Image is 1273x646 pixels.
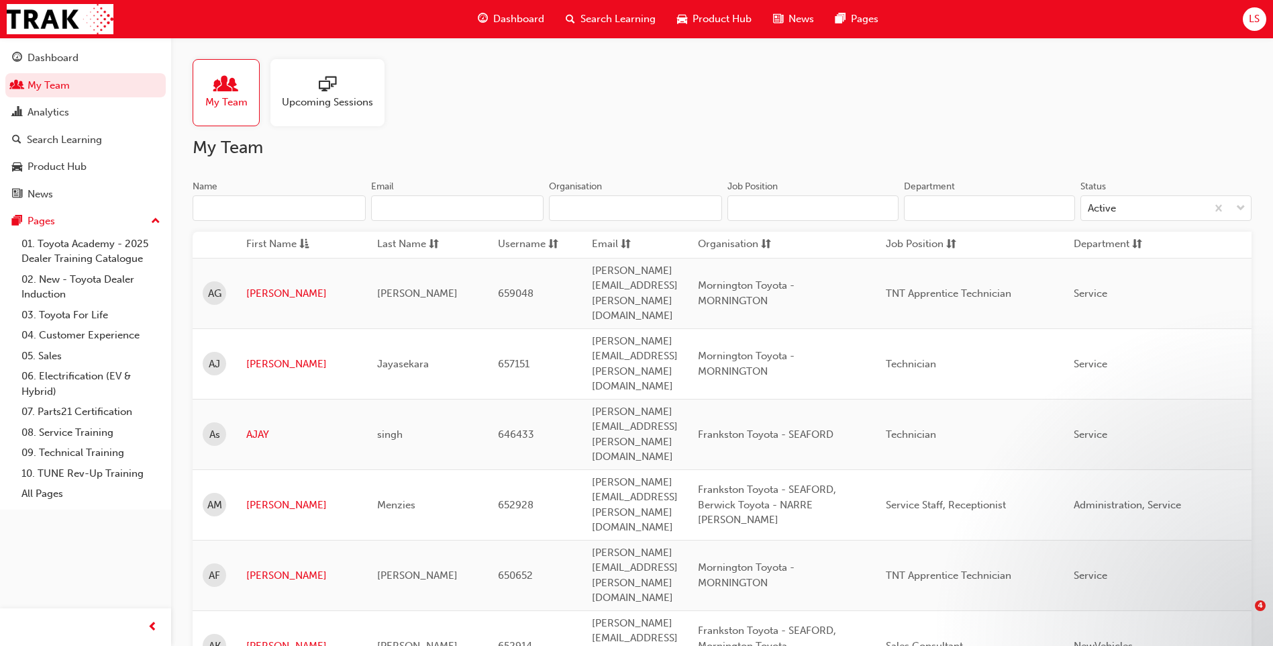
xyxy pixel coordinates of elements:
span: Job Position [886,236,944,253]
span: 4 [1255,600,1266,611]
span: sorting-icon [1132,236,1142,253]
span: 659048 [498,287,533,299]
span: News [788,11,814,27]
a: [PERSON_NAME] [246,286,357,302]
span: Frankston Toyota - SEAFORD, Berwick Toyota - NARRE [PERSON_NAME] [698,483,836,526]
button: Usernamesorting-icon [498,236,572,253]
span: sorting-icon [761,236,771,253]
span: As [209,427,220,443]
a: guage-iconDashboard [467,5,555,33]
span: Mornington Toyota - MORNINGTON [698,350,795,377]
span: Username [498,236,546,253]
button: Last Namesorting-icon [377,236,451,253]
span: First Name [246,236,297,253]
span: Email [592,236,618,253]
a: 04. Customer Experience [16,325,166,346]
span: [PERSON_NAME][EMAIL_ADDRESS][PERSON_NAME][DOMAIN_NAME] [592,406,678,463]
a: My Team [193,59,270,126]
span: [PERSON_NAME][EMAIL_ADDRESS][PERSON_NAME][DOMAIN_NAME] [592,547,678,604]
a: Search Learning [5,128,166,152]
span: prev-icon [148,619,158,636]
button: First Nameasc-icon [246,236,320,253]
a: [PERSON_NAME] [246,357,357,372]
div: Name [193,180,217,193]
span: Product Hub [693,11,752,27]
span: 657151 [498,358,529,370]
a: 07. Parts21 Certification [16,402,166,422]
span: Menzies [377,499,415,511]
span: asc-icon [299,236,309,253]
img: Trak [7,4,113,34]
a: My Team [5,73,166,98]
span: TNT Apprentice Technician [886,287,1011,299]
div: Status [1080,180,1106,193]
span: guage-icon [12,52,22,64]
span: Service [1074,428,1107,441]
input: Name [193,195,366,221]
a: car-iconProduct Hub [666,5,762,33]
span: Dashboard [493,11,544,27]
span: Pages [851,11,878,27]
span: sorting-icon [946,236,956,253]
span: sorting-icon [621,236,631,253]
button: LS [1243,7,1266,31]
input: Email [371,195,544,221]
span: Mornington Toyota - MORNINGTON [698,561,795,589]
span: Frankston Toyota - SEAFORD [698,428,833,441]
div: Search Learning [27,132,102,148]
span: Service [1074,358,1107,370]
a: news-iconNews [762,5,825,33]
a: search-iconSearch Learning [555,5,666,33]
span: AJ [209,357,220,372]
a: News [5,182,166,207]
span: Upcoming Sessions [282,95,373,110]
span: [PERSON_NAME] [377,287,458,299]
span: sessionType_ONLINE_URL-icon [319,76,336,95]
a: Upcoming Sessions [270,59,395,126]
span: car-icon [12,161,22,173]
iframe: Intercom live chat [1227,600,1260,633]
span: [PERSON_NAME][EMAIL_ADDRESS][PERSON_NAME][DOMAIN_NAME] [592,476,678,534]
span: Service [1074,287,1107,299]
span: search-icon [12,134,21,146]
span: search-icon [566,11,575,28]
h2: My Team [193,137,1252,158]
button: Pages [5,209,166,234]
button: Departmentsorting-icon [1074,236,1148,253]
a: Dashboard [5,46,166,71]
span: down-icon [1236,200,1245,218]
span: people-icon [12,80,22,92]
button: Emailsorting-icon [592,236,666,253]
span: 646433 [498,428,534,441]
a: 06. Electrification (EV & Hybrid) [16,366,166,402]
a: 09. Technical Training [16,443,166,463]
a: 10. TUNE Rev-Up Training [16,463,166,484]
span: Mornington Toyota - MORNINGTON [698,279,795,307]
a: 01. Toyota Academy - 2025 Dealer Training Catalogue [16,234,166,269]
span: LS [1249,11,1260,27]
span: car-icon [677,11,687,28]
span: up-icon [151,213,160,230]
span: [PERSON_NAME][EMAIL_ADDRESS][PERSON_NAME][DOMAIN_NAME] [592,265,678,322]
div: News [28,187,53,202]
a: 02. New - Toyota Dealer Induction [16,269,166,305]
span: TNT Apprentice Technician [886,569,1011,582]
button: Job Positionsorting-icon [886,236,960,253]
input: Department [904,195,1075,221]
span: Jayasekara [377,358,429,370]
a: 08. Service Training [16,422,166,443]
span: Technician [886,358,936,370]
span: Technician [886,428,936,441]
span: Administration, Service [1074,499,1181,511]
div: Job Position [727,180,778,193]
a: Product Hub [5,154,166,179]
a: [PERSON_NAME] [246,568,357,584]
span: news-icon [12,189,22,201]
span: My Team [205,95,248,110]
button: DashboardMy TeamAnalyticsSearch LearningProduct HubNews [5,43,166,209]
span: pages-icon [835,11,846,28]
a: pages-iconPages [825,5,889,33]
div: Active [1088,201,1116,216]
